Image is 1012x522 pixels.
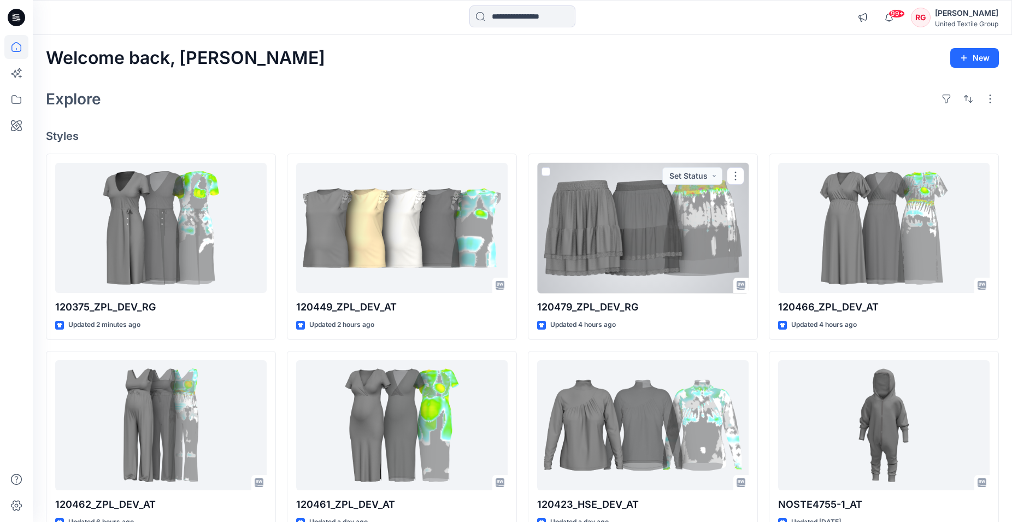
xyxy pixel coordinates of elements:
p: Updated 2 minutes ago [68,319,140,331]
a: 120449_ZPL_DEV_AT [296,163,508,294]
span: 99+ [889,9,905,18]
a: 120466_ZPL_DEV_AT [778,163,990,294]
p: 120423_HSE_DEV_AT [537,497,749,512]
p: Updated 4 hours ago [550,319,616,331]
p: Updated 4 hours ago [791,319,857,331]
p: 120449_ZPL_DEV_AT [296,300,508,315]
p: Updated 2 hours ago [309,319,374,331]
a: 120423_HSE_DEV_AT [537,360,749,491]
h4: Styles [46,130,999,143]
p: 120466_ZPL_DEV_AT [778,300,990,315]
button: New [950,48,999,68]
p: 120461_ZPL_DEV_AT [296,497,508,512]
p: 120375_ZPL_DEV_RG [55,300,267,315]
h2: Welcome back, [PERSON_NAME] [46,48,325,68]
p: 120479_ZPL_DEV_RG [537,300,749,315]
p: 120462_ZPL_DEV_AT [55,497,267,512]
a: 120479_ZPL_DEV_RG [537,163,749,294]
a: NOSTE4755-1_AT [778,360,990,491]
h2: Explore [46,90,101,108]
p: NOSTE4755-1_AT [778,497,990,512]
a: 120462_ZPL_DEV_AT [55,360,267,491]
a: 120375_ZPL_DEV_RG [55,163,267,294]
div: United Textile Group [935,20,998,28]
div: RG [911,8,931,27]
div: [PERSON_NAME] [935,7,998,20]
a: 120461_ZPL_DEV_AT [296,360,508,491]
